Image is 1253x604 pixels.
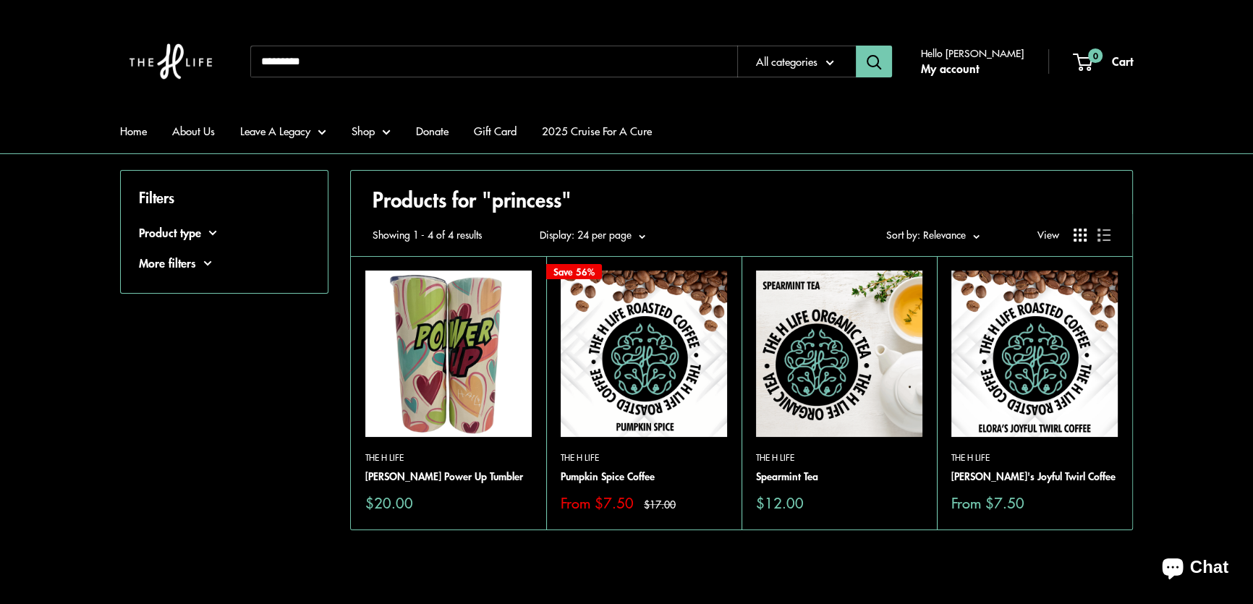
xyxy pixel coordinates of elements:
img: The H Life [120,14,221,109]
a: 2025 Cruise For A Cure [542,121,652,141]
button: Sort by: Relevance [886,225,980,244]
span: 24 per page [577,227,632,242]
span: $20.00 [365,495,413,510]
button: Product type [139,222,310,244]
a: The H Life [951,451,1118,465]
img: Spearmint Tea [756,271,922,437]
p: Filters [139,184,310,210]
a: The H Life [365,451,532,465]
a: Pumpkin Spice CoffeePumpkin Spice Coffee [561,271,727,437]
a: Pumpkin Spice Coffee [561,469,727,485]
span: 0 [1088,48,1103,63]
a: The H Life [756,451,922,465]
a: Gift Card [474,121,517,141]
button: More filters [139,252,310,274]
img: Pumpkin Spice Coffee [561,271,727,437]
a: Shop [352,121,391,141]
label: Display: [540,225,574,244]
button: Display products as grid [1074,229,1087,242]
span: Save 56% [546,264,602,279]
a: 0 Cart [1074,51,1133,72]
span: Sort by: Relevance [886,227,966,242]
span: From $7.50 [951,495,1024,510]
input: Search... [250,46,737,77]
inbox-online-store-chat: Shopify online store chat [1149,545,1241,592]
a: The H Life [561,451,727,465]
span: Cart [1112,52,1133,69]
a: [PERSON_NAME] Power Up Tumbler [365,469,532,485]
a: Home [120,121,147,141]
a: My account [921,58,979,80]
a: Spearmint Tea [756,469,922,485]
a: Leave A Legacy [240,121,326,141]
span: $12.00 [756,495,804,510]
button: Search [856,46,892,77]
span: View [1037,225,1059,244]
span: Showing 1 - 4 of 4 results [373,225,482,244]
span: Hello [PERSON_NAME] [921,43,1024,62]
a: Donate [416,121,449,141]
h1: Products for "princess" [373,185,1110,214]
a: [PERSON_NAME]'s Joyful Twirl Coffee [951,469,1118,485]
button: Display products as list [1097,229,1110,242]
span: $17.00 [644,499,676,509]
img: Elora's Joyful Twirl Coffee [951,271,1118,437]
button: 24 per page [577,225,645,244]
a: About Us [172,121,215,141]
span: From $7.50 [561,495,634,510]
img: Hailey Acevedo's Power Up Tumbler [365,271,532,437]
